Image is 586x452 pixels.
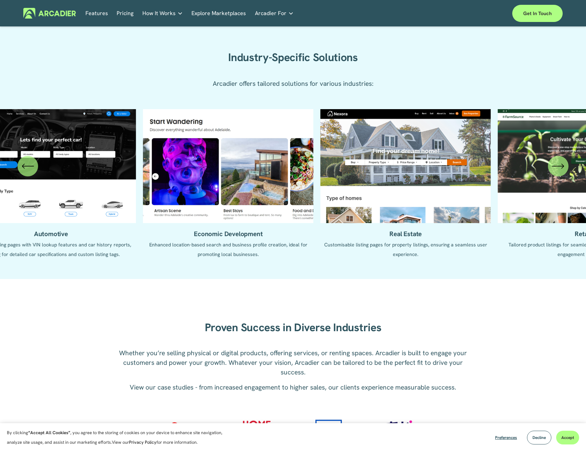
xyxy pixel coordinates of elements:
a: folder dropdown [142,8,183,19]
h2: Industry-Specific Solutions [197,51,389,65]
a: Features [85,8,108,19]
button: Previous [17,156,38,176]
span: Preferences [495,435,517,440]
p: Whether you’re selling physical or digital products, offering services, or renting spaces. Arcadi... [115,348,471,377]
a: folder dropdown [255,8,294,19]
strong: “Accept All Cookies” [28,430,70,436]
span: How It Works [142,9,176,18]
a: Explore Marketplaces [191,8,246,19]
span: Arcadier For [255,9,286,18]
p: View our case studies - from increased engagement to higher sales, our clients experience measura... [115,383,471,392]
span: Decline [532,435,546,440]
a: Privacy Policy [129,439,156,445]
iframe: Chat Widget [552,419,586,452]
strong: Proven Success in Diverse Industries [205,320,381,335]
a: Get in touch [512,5,563,22]
button: Decline [527,431,551,444]
span: Arcadier offers tailored solutions for various industries: [213,79,374,88]
p: By clicking , you agree to the storing of cookies on your device to enhance site navigation, anal... [7,428,230,447]
a: Pricing [117,8,133,19]
img: Arcadier [23,8,76,19]
button: Preferences [490,431,522,444]
button: Next [548,156,569,176]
